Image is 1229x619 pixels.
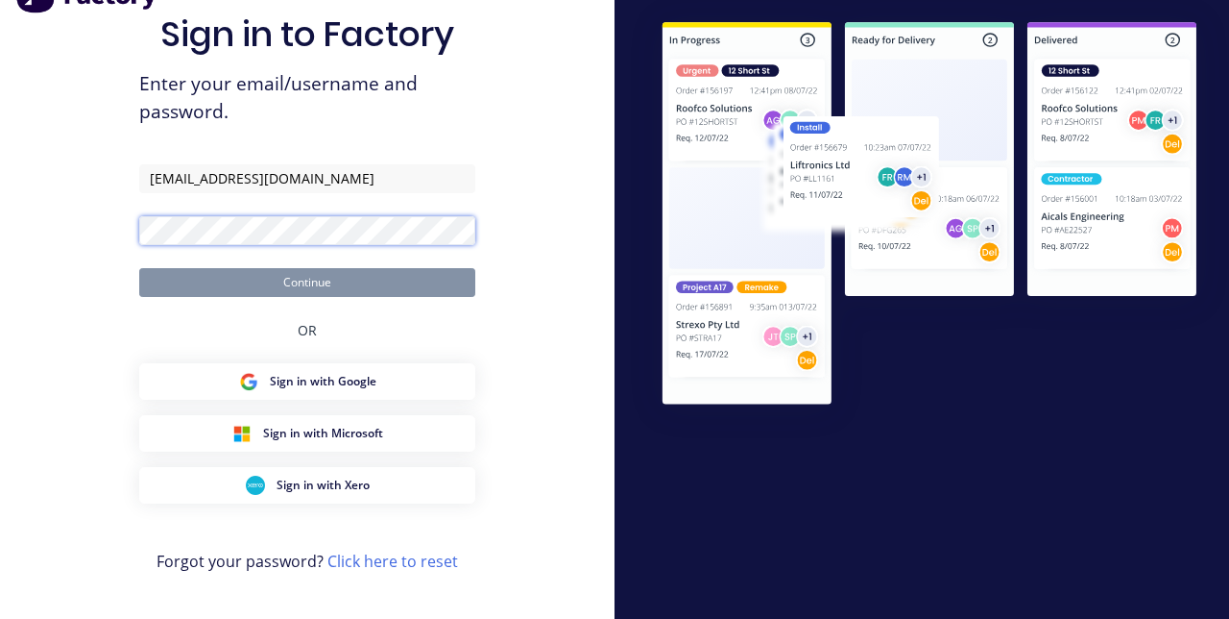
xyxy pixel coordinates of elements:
div: OR [298,297,317,363]
img: Microsoft Sign in [232,424,252,443]
span: Enter your email/username and password. [139,70,475,126]
h1: Sign in to Factory [160,13,454,55]
button: Google Sign inSign in with Google [139,363,475,400]
span: Sign in with Xero [277,477,370,494]
span: Sign in with Google [270,373,376,390]
span: Forgot your password? [157,550,458,573]
span: Sign in with Microsoft [263,425,383,442]
a: Click here to reset [327,551,458,572]
button: Continue [139,268,475,297]
input: Email/Username [139,164,475,193]
img: Google Sign in [239,372,258,391]
img: Xero Sign in [246,476,265,495]
button: Microsoft Sign inSign in with Microsoft [139,415,475,452]
button: Xero Sign inSign in with Xero [139,467,475,504]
